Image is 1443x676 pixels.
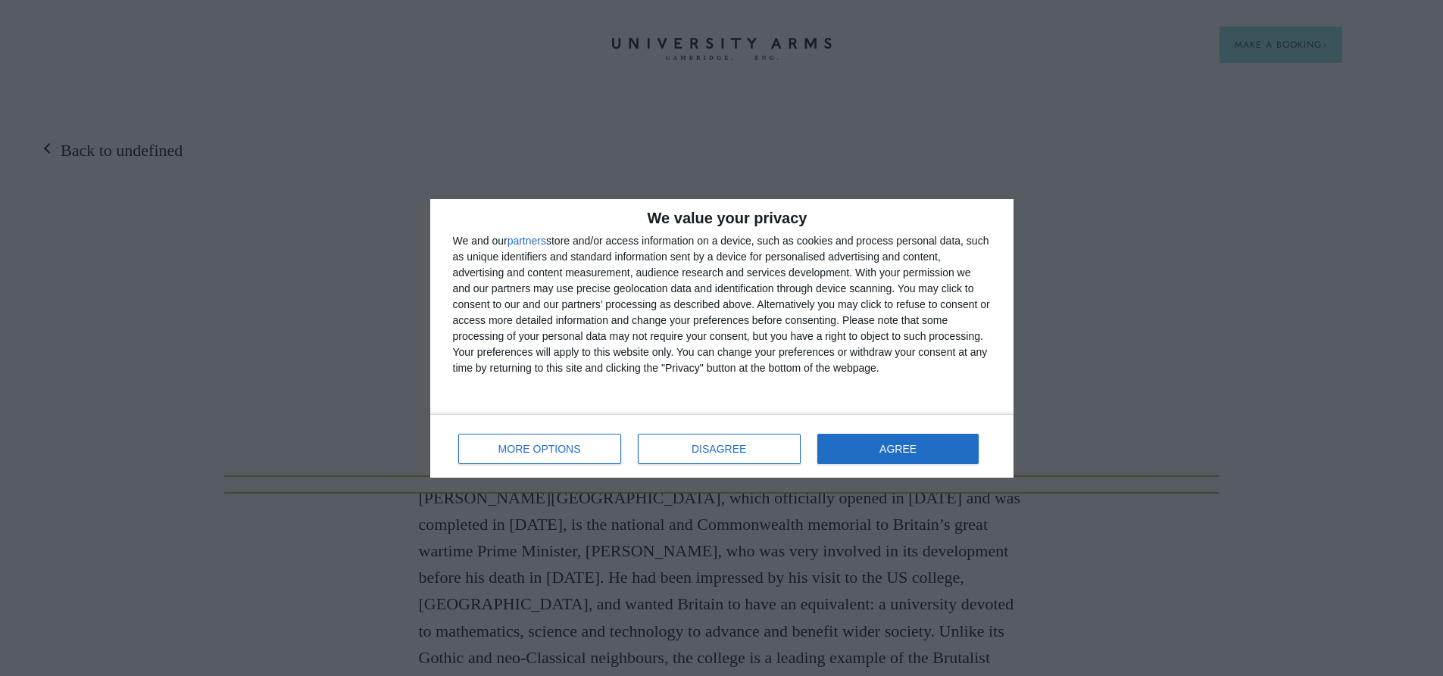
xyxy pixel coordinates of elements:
button: AGREE [817,434,979,464]
button: partners [508,235,546,246]
button: DISAGREE [638,434,801,464]
span: AGREE [879,444,917,454]
button: MORE OPTIONS [458,434,621,464]
div: We and our store and/or access information on a device, such as cookies and process personal data... [453,233,991,376]
h2: We value your privacy [453,210,991,226]
span: MORE OPTIONS [498,444,581,454]
span: DISAGREE [692,444,746,454]
div: qc-cmp2-ui [430,199,1014,478]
